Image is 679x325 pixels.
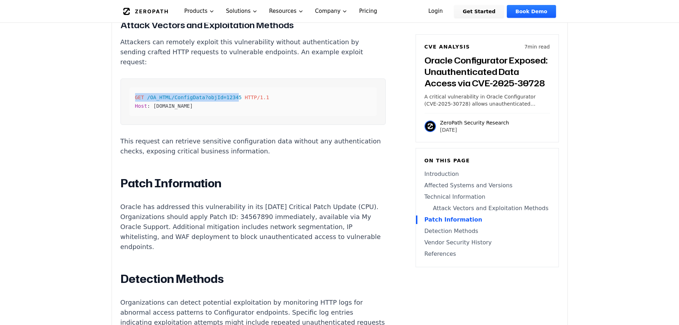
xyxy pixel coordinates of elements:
[425,215,550,224] a: Patch Information
[425,93,550,107] p: A critical vulnerability in Oracle Configurator (CVE-2025-30728) allows unauthenticated attackers...
[120,136,386,156] p: This request can retrieve sensitive configuration data without any authentication checks, exposin...
[440,119,509,126] p: ZeroPath Security Research
[425,227,550,235] a: Detection Methods
[245,95,269,100] span: HTTP/1.1
[135,103,147,109] span: Host
[135,95,144,100] span: GET
[120,272,386,286] h2: Detection Methods
[425,238,550,247] a: Vendor Security History
[425,55,550,89] h3: Oracle Configurator Exposed: Unauthenticated Data Access via CVE-2025-30728
[420,5,452,18] a: Login
[425,121,436,132] img: ZeroPath Security Research
[425,250,550,258] a: References
[120,19,386,31] h3: Attack Vectors and Exploitation Methods
[425,193,550,201] a: Technical Information
[147,103,150,109] span: :
[524,43,550,50] p: 7 min read
[425,204,550,213] a: Attack Vectors and Exploitation Methods
[153,103,193,109] span: [DOMAIN_NAME]
[454,5,504,18] a: Get Started
[425,43,470,50] h6: CVE Analysis
[120,176,386,191] h2: Patch Information
[120,37,386,67] p: Attackers can remotely exploit this vulnerability without authentication by sending crafted HTTP ...
[507,5,556,18] a: Book Demo
[425,170,550,178] a: Introduction
[147,95,242,100] span: /OA_HTML/ConfigData?objId=12345
[440,126,509,133] p: [DATE]
[120,202,386,252] p: Oracle has addressed this vulnerability in its [DATE] Critical Patch Update (CPU). Organizations ...
[425,181,550,190] a: Affected Systems and Versions
[425,157,550,164] h6: On this page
